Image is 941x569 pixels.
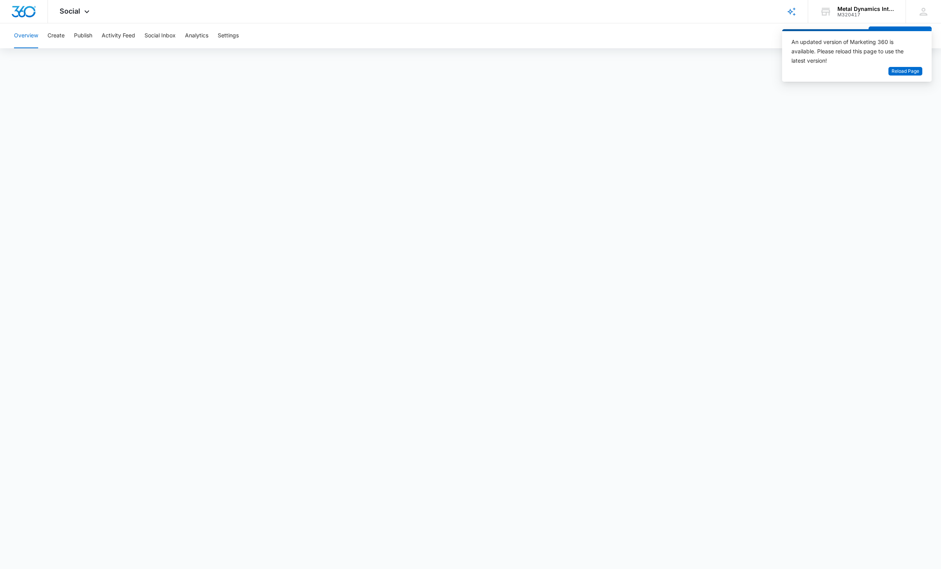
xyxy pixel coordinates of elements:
button: Publish [74,23,92,48]
div: account id [837,12,894,18]
div: account name [837,6,894,12]
button: Settings [218,23,239,48]
button: Social Inbox [144,23,176,48]
span: Reload Page [892,68,919,75]
button: Reload Page [888,67,922,76]
button: Overview [14,23,38,48]
span: Social [60,7,80,15]
button: Create a Post [869,26,932,45]
div: An updated version of Marketing 360 is available. Please reload this page to use the latest version! [791,37,913,65]
button: Activity Feed [102,23,135,48]
button: Analytics [185,23,208,48]
button: Create [48,23,65,48]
